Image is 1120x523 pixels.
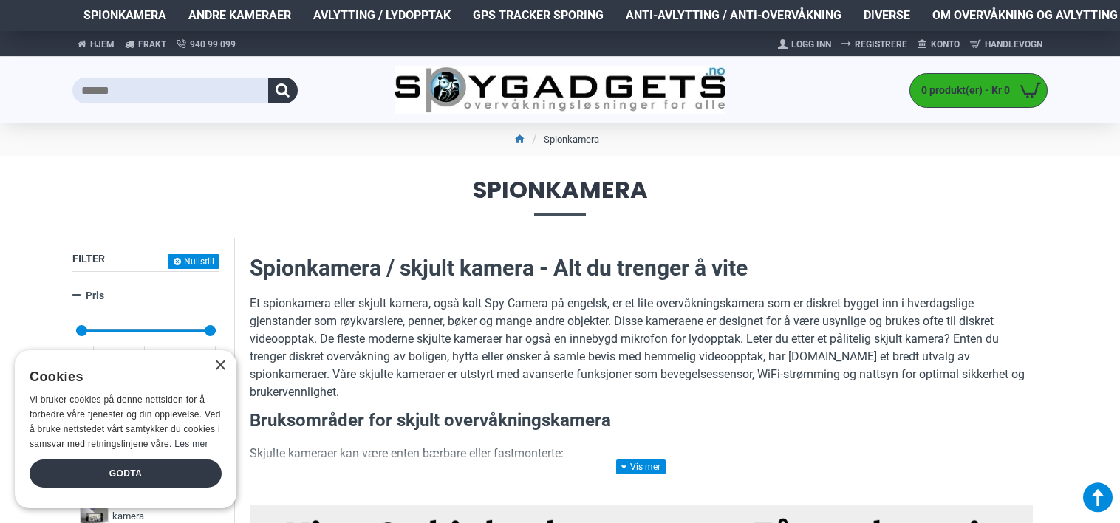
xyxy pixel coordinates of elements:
span: Frakt [138,38,166,51]
span: Spionkamera [83,7,166,24]
span: Kr [76,347,93,365]
span: Hjem [90,38,115,51]
span: Diverse [864,7,910,24]
a: Les mer, opens a new window [174,439,208,449]
strong: Bærbare spionkameraer: [279,471,414,485]
span: Filter [72,253,105,264]
span: Om overvåkning og avlytting [932,7,1118,24]
a: Handlevogn [965,33,1048,56]
p: Et spionkamera eller skjult kamera, også kalt Spy Camera på engelsk, er et lite overvåkningskamer... [250,295,1033,401]
li: Disse kan tas med overalt og brukes til skjult filming i situasjoner der diskresjon er nødvendig ... [279,470,1033,505]
div: Godta [30,459,222,488]
span: Konto [931,38,960,51]
a: Registrere [836,33,912,56]
p: Skjulte kameraer kan være enten bærbare eller fastmonterte: [250,445,1033,462]
img: SpyGadgets.no [395,66,726,114]
span: Vi bruker cookies på denne nettsiden for å forbedre våre tjenester og din opplevelse. Ved å bruke... [30,394,221,448]
a: Logg Inn [773,33,836,56]
a: Konto [912,33,965,56]
span: 940 99 099 [190,38,236,51]
span: Avlytting / Lydopptak [313,7,451,24]
h2: Spionkamera / skjult kamera - Alt du trenger å vite [250,253,1033,284]
h3: Bruksområder for skjult overvåkningskamera [250,409,1033,434]
span: Andre kameraer [188,7,291,24]
a: 0 produkt(er) - Kr 0 [910,74,1047,107]
div: Cookies [30,361,212,393]
div: Close [214,360,225,372]
span: Kr [148,347,165,365]
span: Logg Inn [791,38,831,51]
a: Frakt [120,31,171,57]
span: GPS Tracker Sporing [473,7,604,24]
span: Spionkamera [72,178,1048,216]
span: Registrere [855,38,907,51]
button: Nullstill [168,254,219,269]
span: Anti-avlytting / Anti-overvåkning [626,7,841,24]
a: Pris [72,283,219,309]
span: 0 produkt(er) - Kr 0 [910,83,1014,98]
span: Handlevogn [985,38,1042,51]
a: Hjem [72,31,120,57]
